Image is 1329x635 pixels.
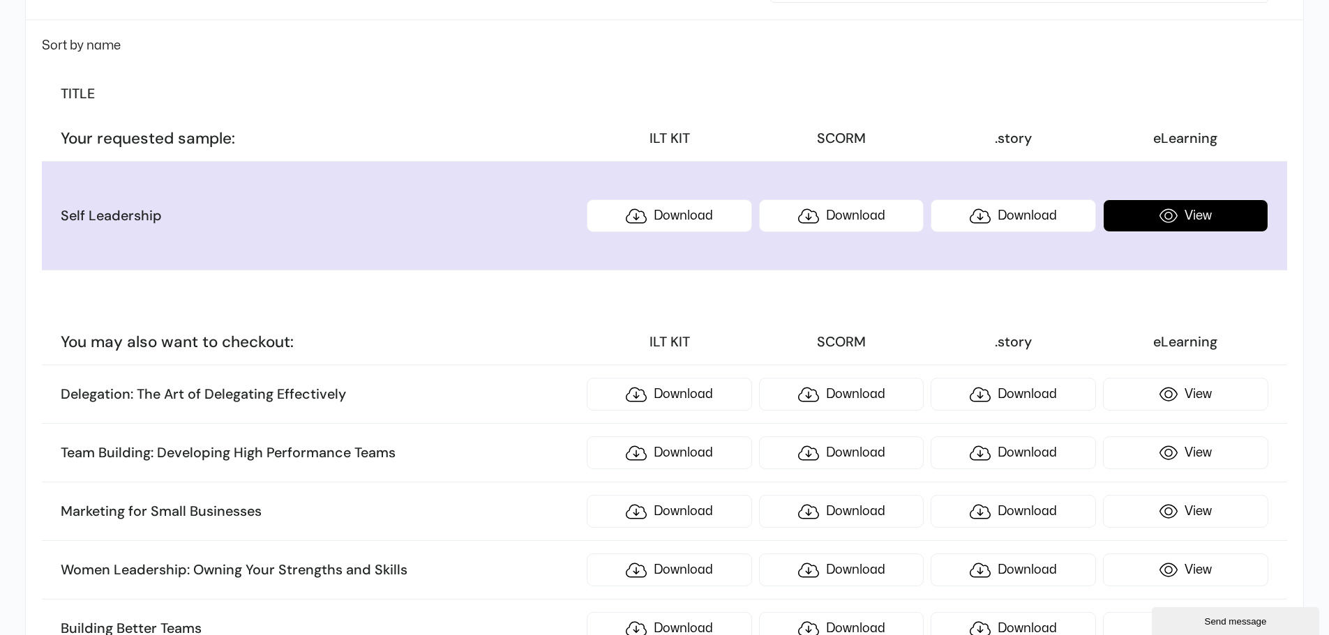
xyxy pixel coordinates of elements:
a: View [1103,199,1268,232]
a: Download [759,199,924,232]
a: Download [759,378,924,411]
h3: SCORM [759,333,924,351]
a: View [1103,553,1268,586]
h3: Your requested sample: [61,128,580,148]
h3: You may also want to checkout: [61,332,580,352]
h3: eLearning [1103,130,1268,148]
iframe: chat widget [1152,604,1322,635]
a: Download [587,378,752,411]
a: View [1103,378,1268,411]
a: Download [759,553,924,586]
h3: eLearning [1103,333,1268,351]
span: Sort by name [42,40,121,52]
a: Download [587,495,752,528]
a: Download [931,378,1096,411]
a: Download [931,199,1096,232]
a: View [1103,495,1268,528]
a: Download [587,436,752,469]
h3: .story [931,130,1096,148]
h3: ILT KIT [587,333,752,351]
h3: Marketing for Small Businesses [61,503,580,521]
h3: .story [931,333,1096,351]
h3: Women Leadership: Owning Your Strengths and Skills [61,561,580,579]
a: Download [587,199,752,232]
a: View [1103,436,1268,469]
a: Download [587,553,752,586]
h3: Team Building: Developing High Performance Teams [61,444,580,462]
a: Download [931,495,1096,528]
h3: Self Leadership [61,207,580,225]
h3: Delegation: The Art of Delegating Effectively [61,385,580,404]
a: Download [759,495,924,528]
h3: ILT KIT [587,130,752,148]
a: Download [931,436,1096,469]
a: Download [931,553,1096,586]
h3: TITLE [61,85,580,103]
a: Download [759,436,924,469]
h3: SCORM [759,130,924,148]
